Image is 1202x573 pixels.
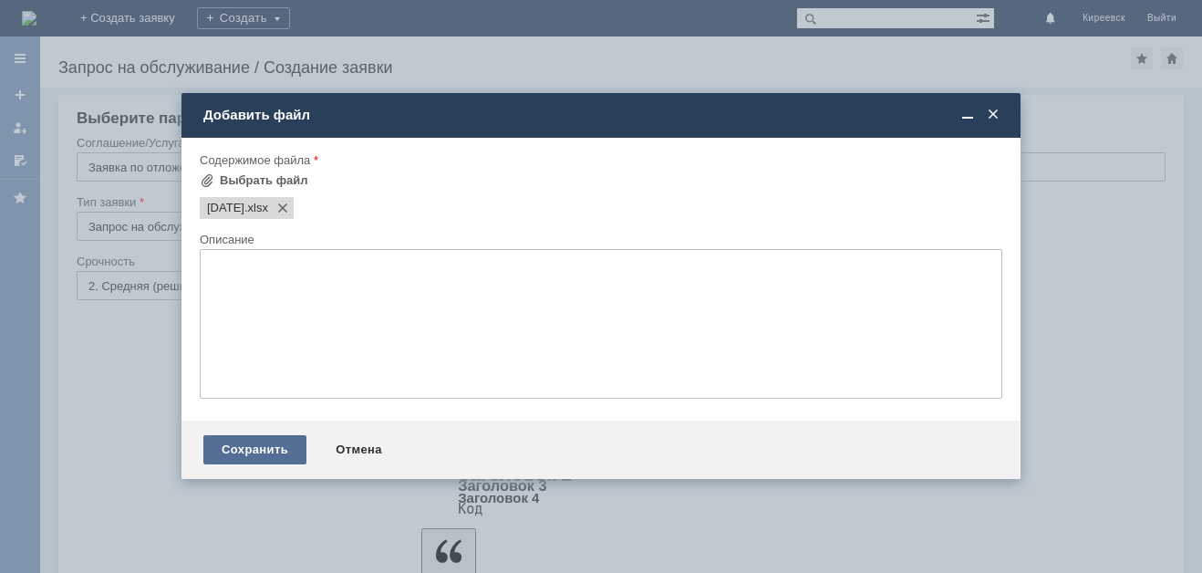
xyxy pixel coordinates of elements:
[7,7,266,36] div: Добрый вечер.Прошу удалить отложенные чеки за [DATE]
[220,173,308,188] div: Выбрать файл
[984,107,1002,123] span: Закрыть
[207,201,244,215] span: 12.08.2025.xlsx
[203,107,1002,123] div: Добавить файл
[200,154,999,166] div: Содержимое файла
[200,234,999,245] div: Описание
[244,201,268,215] span: 12.08.2025.xlsx
[958,107,977,123] span: Свернуть (Ctrl + M)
